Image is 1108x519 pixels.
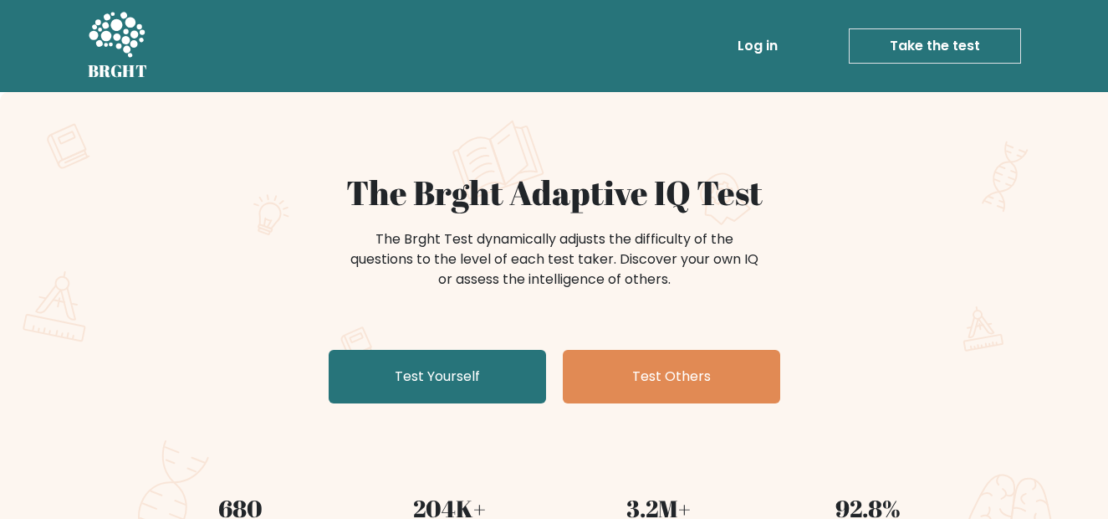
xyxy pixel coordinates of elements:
h1: The Brght Adaptive IQ Test [146,172,962,213]
a: BRGHT [88,7,148,85]
a: Log in [731,29,784,63]
div: The Brght Test dynamically adjusts the difficulty of the questions to the level of each test take... [345,229,763,290]
a: Take the test [849,28,1021,64]
a: Test Yourself [329,350,546,403]
h5: BRGHT [88,61,148,81]
a: Test Others [563,350,780,403]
